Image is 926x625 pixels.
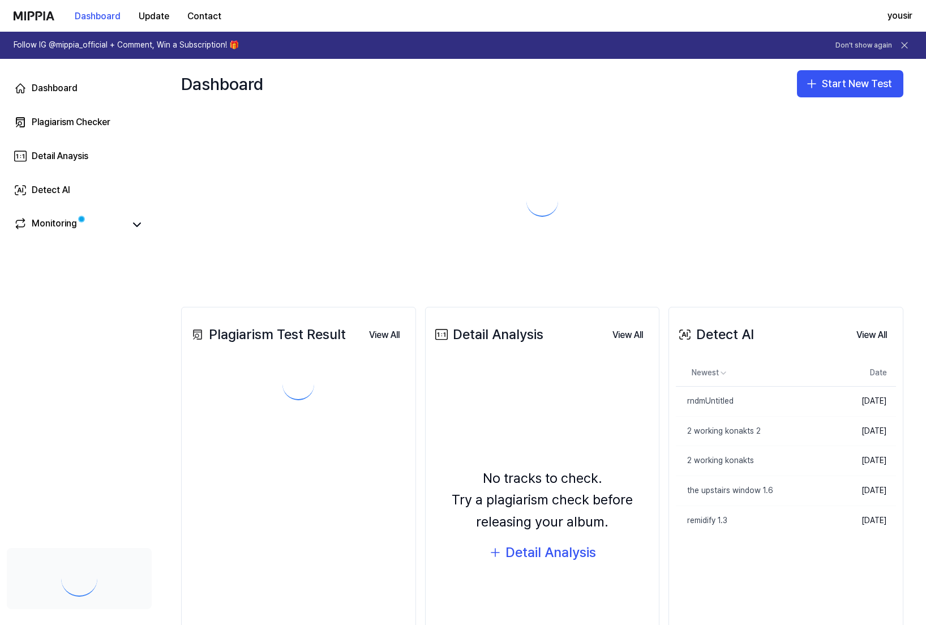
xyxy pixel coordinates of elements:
[7,143,152,170] a: Detail Anaysis
[188,324,346,345] div: Plagiarism Test Result
[505,542,596,563] div: Detail Analysis
[32,149,88,163] div: Detail Anaysis
[32,217,77,233] div: Monitoring
[488,542,596,563] button: Detail Analysis
[847,323,896,346] a: View All
[676,455,754,466] div: 2 working konakts
[676,324,754,345] div: Detect AI
[360,324,409,346] button: View All
[888,9,912,23] button: yousir
[830,387,896,417] td: [DATE]
[603,323,652,346] a: View All
[830,416,896,446] td: [DATE]
[676,515,727,526] div: remidify 1.3
[32,115,110,129] div: Plagiarism Checker
[676,417,830,446] a: 2 working konakts 2
[830,506,896,535] td: [DATE]
[432,468,653,533] div: No tracks to check. Try a plagiarism check before releasing your album.
[32,183,70,197] div: Detect AI
[676,485,773,496] div: the upstairs window 1.6
[676,506,830,536] a: remidify 1.3
[847,324,896,346] button: View All
[830,359,896,387] th: Date
[360,323,409,346] a: View All
[181,70,263,97] div: Dashboard
[14,40,239,51] h1: Follow IG @mippia_official + Comment, Win a Subscription! 🎁
[676,426,761,437] div: 2 working konakts 2
[130,5,178,28] button: Update
[32,82,78,95] div: Dashboard
[7,75,152,102] a: Dashboard
[676,446,830,476] a: 2 working konakts
[14,217,125,233] a: Monitoring
[7,109,152,136] a: Plagiarism Checker
[432,324,543,345] div: Detail Analysis
[676,396,734,407] div: rndmUntitled
[797,70,903,97] button: Start New Test
[830,476,896,506] td: [DATE]
[603,324,652,346] button: View All
[676,387,830,416] a: rndmUntitled
[830,446,896,476] td: [DATE]
[130,1,178,32] a: Update
[66,5,130,28] button: Dashboard
[178,5,230,28] button: Contact
[14,11,54,20] img: logo
[7,177,152,204] a: Detect AI
[676,476,830,506] a: the upstairs window 1.6
[835,41,892,50] button: Don't show again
